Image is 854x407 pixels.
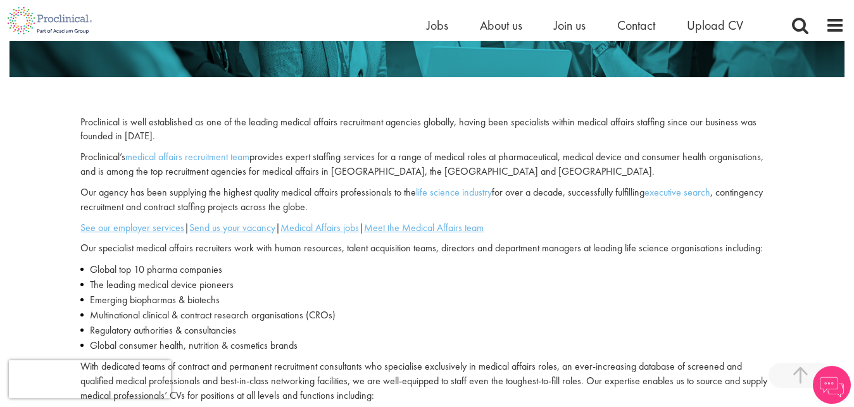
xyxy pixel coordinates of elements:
[364,221,484,234] a: Meet the Medical Affairs team
[416,185,492,199] a: life science industry
[80,185,773,215] p: Our agency has been supplying the highest quality medical affairs professionals to the for over a...
[80,115,773,144] p: Proclinical is well established as one of the leading medical affairs recruitment agencies global...
[80,221,184,234] a: See our employer services
[80,221,773,235] p: | | |
[80,338,773,353] li: Global consumer health, nutrition & cosmetics brands
[80,292,773,308] li: Emerging biopharmas & biotechs
[687,17,743,34] a: Upload CV
[644,185,710,199] a: executive search
[9,360,171,398] iframe: reCAPTCHA
[80,360,773,403] p: With dedicated teams of contract and permanent recruitment consultants who specialise exclusively...
[80,308,773,323] li: Multinational clinical & contract research organisations (CROs)
[554,17,586,34] a: Join us
[427,17,448,34] a: Jobs
[189,221,275,234] a: Send us your vacancy
[80,150,773,179] p: Proclinical’s provides expert staffing services for a range of medical roles at pharmaceutical, m...
[617,17,655,34] a: Contact
[480,17,522,34] a: About us
[80,262,773,277] li: Global top 10 pharma companies
[125,150,249,163] a: medical affairs recruitment team
[813,366,851,404] img: Chatbot
[80,277,773,292] li: The leading medical device pioneers
[280,221,359,234] a: Medical Affairs jobs
[80,241,773,256] p: Our specialist medical affairs recruiters work with human resources, talent acquisition teams, di...
[80,323,773,338] li: Regulatory authorities & consultancies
